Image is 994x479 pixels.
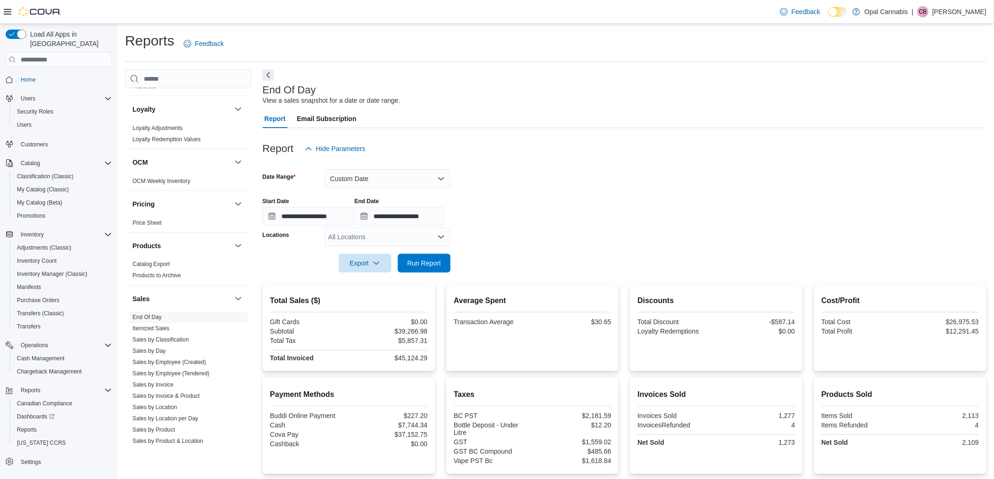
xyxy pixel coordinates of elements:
div: $227.20 [350,412,427,419]
a: Price Sheet [132,220,162,226]
button: Security Roles [9,105,116,118]
input: Press the down key to open a popover containing a calendar. [355,207,445,226]
a: Sales by Product & Location [132,438,203,445]
div: Loyalty [125,122,251,149]
div: Vape PST Bc [454,457,531,464]
div: Transaction Average [454,318,531,326]
button: Promotions [9,209,116,222]
h3: Loyalty [132,105,155,114]
div: $1,559.02 [535,438,612,446]
div: Items Refunded [822,421,899,429]
h2: Cost/Profit [822,295,979,306]
a: Transfers [13,321,44,332]
a: Security Roles [13,106,57,117]
a: Itemized Sales [132,326,170,332]
a: Promotions [13,210,49,221]
span: Washington CCRS [13,437,112,449]
a: Sales by Classification [132,337,189,343]
button: Hide Parameters [301,139,369,158]
a: Sales by Employee (Tendered) [132,371,210,377]
button: Operations [17,340,52,351]
span: OCM Weekly Inventory [132,177,190,185]
a: Canadian Compliance [13,398,76,409]
span: Operations [17,340,112,351]
div: 1,277 [718,412,795,419]
span: Inventory Manager (Classic) [17,270,87,278]
div: $12,291.45 [902,327,979,335]
a: Sales by Invoice & Product [132,393,200,400]
button: My Catalog (Beta) [9,196,116,209]
span: Users [21,95,35,102]
button: Custom Date [325,169,450,188]
a: Customers [17,139,52,150]
span: Security Roles [17,108,53,115]
button: Catalog [17,158,44,169]
span: Chargeback Management [13,366,112,377]
div: InvoicesRefunded [637,421,714,429]
a: Sales by Product [132,427,175,433]
button: Products [233,240,244,251]
h2: Discounts [637,295,795,306]
span: Reports [17,385,112,396]
span: Catalog [21,160,40,167]
span: Chargeback Management [17,368,82,375]
span: Classification (Classic) [17,173,74,180]
span: Manifests [13,281,112,293]
img: Cova [19,7,61,16]
a: Sales by Location per Day [132,416,198,422]
button: Reports [9,423,116,436]
a: Classification (Classic) [13,171,78,182]
button: Settings [2,455,116,469]
span: Transfers [13,321,112,332]
a: Sales by Location [132,404,177,411]
a: Cash Management [13,353,68,364]
div: Bottle Deposit - Under Litre [454,421,531,436]
h3: Report [263,143,294,154]
span: Itemized Sales [132,325,170,333]
button: Loyalty [233,104,244,115]
div: Products [125,259,251,285]
button: [US_STATE] CCRS [9,436,116,449]
span: Purchase Orders [13,295,112,306]
button: Pricing [132,199,231,209]
span: Adjustments (Classic) [17,244,71,251]
span: Report [264,109,286,128]
span: Inventory Count [13,255,112,266]
span: Canadian Compliance [17,400,72,407]
span: Load All Apps in [GEOGRAPHIC_DATA] [26,30,112,48]
h2: Payment Methods [270,389,427,400]
div: Loyalty Redemptions [637,327,714,335]
a: Feedback [180,34,227,53]
span: Sales by Location [132,404,177,411]
span: Purchase Orders [17,297,60,304]
button: Catalog [2,157,116,170]
a: Reports [13,424,40,435]
a: Sales by Day [132,348,166,355]
span: Home [17,74,112,85]
button: Transfers [9,320,116,333]
button: Chargeback Management [9,365,116,378]
span: Sales by Product & Location [132,438,203,445]
button: Reports [2,384,116,397]
button: Export [339,254,391,273]
button: Manifests [9,281,116,294]
div: 4 [902,421,979,429]
span: Home [21,76,36,84]
a: End Of Day [132,314,162,321]
div: -$587.14 [718,318,795,326]
a: Inventory Manager (Classic) [13,268,91,280]
span: Transfers (Classic) [17,310,64,317]
span: Feedback [792,7,820,16]
button: Users [9,118,116,131]
a: Loyalty Adjustments [132,125,183,131]
button: Transfers (Classic) [9,307,116,320]
span: Settings [17,456,112,468]
a: Catalog Export [132,261,170,268]
strong: Net Sold [822,439,848,446]
div: Buddi Online Payment [270,412,347,419]
strong: Net Sold [637,439,664,446]
button: Inventory Manager (Classic) [9,267,116,281]
span: Sales by Invoice & Product [132,393,200,400]
h2: Total Sales ($) [270,295,427,306]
